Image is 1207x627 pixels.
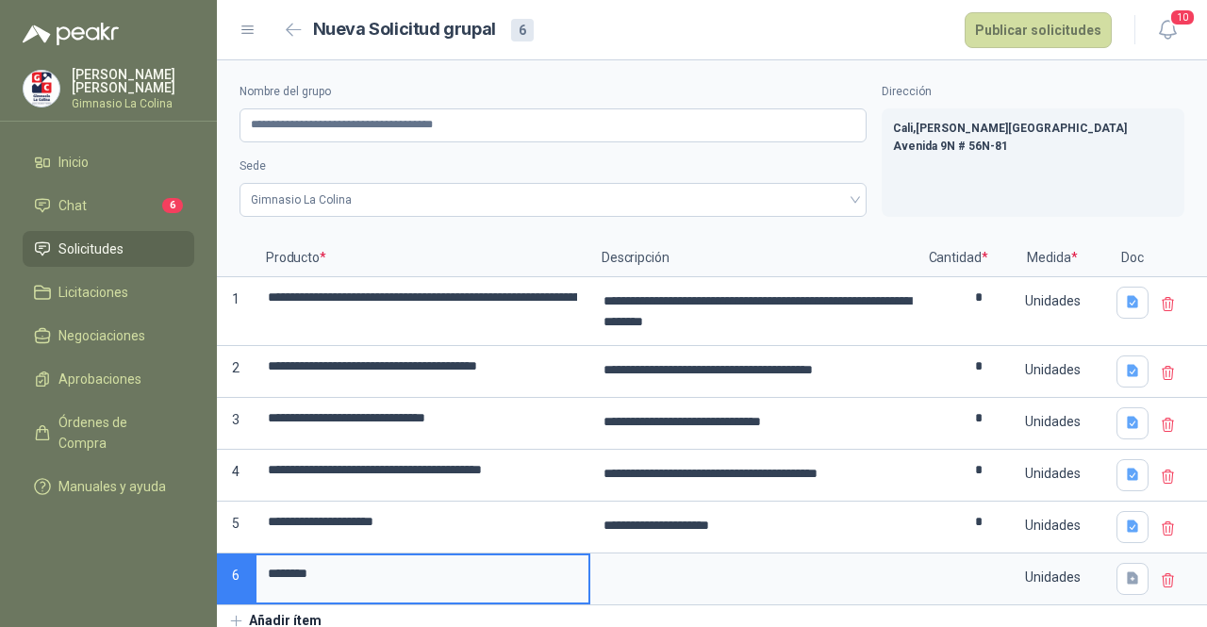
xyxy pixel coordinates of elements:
span: 6 [162,198,183,213]
p: 6 [217,553,255,605]
label: Dirección [882,83,1184,101]
span: Órdenes de Compra [58,412,176,454]
label: Nombre del grupo [240,83,867,101]
p: Cantidad [920,239,996,277]
a: Aprobaciones [23,361,194,397]
div: Unidades [998,400,1107,443]
p: 2 [217,346,255,398]
p: Producto [255,239,590,277]
a: Inicio [23,144,194,180]
a: Manuales y ayuda [23,469,194,504]
span: Licitaciones [58,282,128,303]
img: Company Logo [24,71,59,107]
p: Gimnasio La Colina [72,98,194,109]
p: Descripción [590,239,920,277]
p: Doc [1109,239,1156,277]
p: 5 [217,502,255,553]
div: Unidades [998,503,1107,547]
span: Aprobaciones [58,369,141,389]
p: Cali , [PERSON_NAME][GEOGRAPHIC_DATA] [893,120,1173,138]
div: Unidades [998,348,1107,391]
a: Licitaciones [23,274,194,310]
img: Logo peakr [23,23,119,45]
span: Manuales y ayuda [58,476,166,497]
span: 10 [1169,8,1196,26]
p: [PERSON_NAME] [PERSON_NAME] [72,68,194,94]
span: Negociaciones [58,325,145,346]
div: Unidades [998,279,1107,322]
button: 10 [1150,13,1184,47]
div: 6 [511,19,534,41]
span: Solicitudes [58,239,124,259]
p: 3 [217,398,255,450]
h2: Nueva Solicitud grupal [313,16,496,43]
a: Chat6 [23,188,194,223]
button: Publicar solicitudes [965,12,1112,48]
span: Inicio [58,152,89,173]
span: Chat [58,195,87,216]
p: 4 [217,450,255,502]
p: 1 [217,277,255,346]
span: Gimnasio La Colina [251,186,855,214]
p: Avenida 9N # 56N-81 [893,138,1173,156]
p: Medida [996,239,1109,277]
label: Sede [240,157,867,175]
a: Solicitudes [23,231,194,267]
a: Órdenes de Compra [23,404,194,461]
a: Negociaciones [23,318,194,354]
div: Unidades [998,452,1107,495]
div: Unidades [998,555,1107,599]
